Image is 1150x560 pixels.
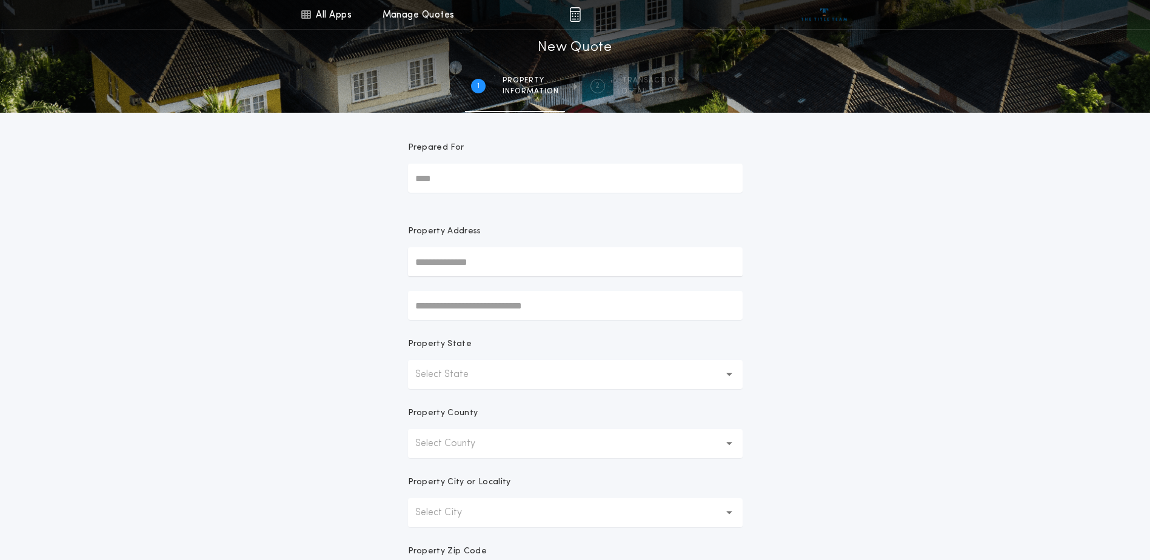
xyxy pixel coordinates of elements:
p: Prepared For [408,142,464,154]
img: vs-icon [801,8,847,21]
p: Select State [415,367,488,382]
h2: 1 [477,81,480,91]
p: Property County [408,407,478,419]
p: Property Address [408,225,743,238]
p: Select City [415,505,481,520]
input: Prepared For [408,164,743,193]
span: information [503,87,559,96]
p: Select County [415,436,495,451]
p: Property Zip Code [408,545,487,558]
button: Select County [408,429,743,458]
span: Transaction [622,76,680,85]
span: details [622,87,680,96]
p: Property City or Locality [408,476,511,488]
h2: 2 [595,81,600,91]
button: Select State [408,360,743,389]
span: Property [503,76,559,85]
img: img [569,7,581,22]
p: Property State [408,338,472,350]
button: Select City [408,498,743,527]
h1: New Quote [538,38,612,58]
